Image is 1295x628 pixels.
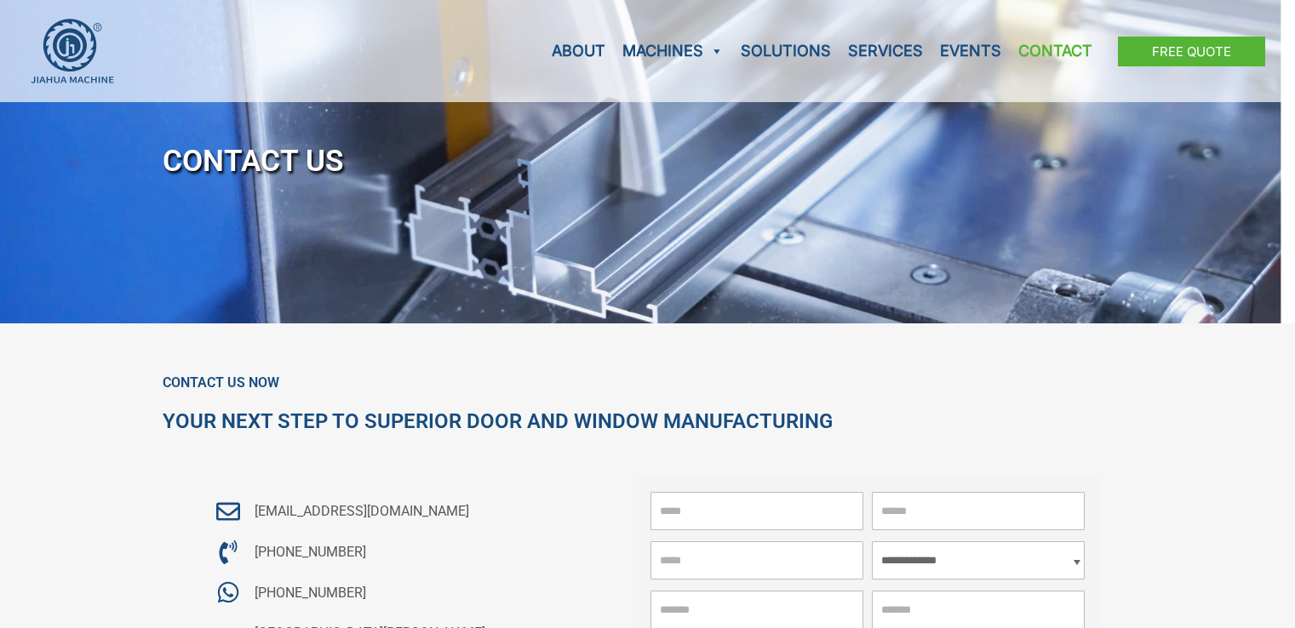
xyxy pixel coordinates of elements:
[1118,37,1265,66] a: Free Quote
[872,541,1085,579] select: *Machine Type
[214,499,575,524] a: [EMAIL_ADDRESS][DOMAIN_NAME]
[872,492,1085,530] input: *Email
[30,18,115,84] img: JH Aluminium Window & Door Processing Machines
[214,540,575,565] a: [PHONE_NUMBER]
[250,580,366,606] span: [PHONE_NUMBER]
[163,374,1133,391] h6: Contact Us Now
[163,134,1133,189] h1: CONTACT US
[250,540,366,565] span: [PHONE_NUMBER]
[650,541,863,579] input: Phone
[214,580,575,606] a: [PHONE_NUMBER]
[250,499,469,524] span: [EMAIL_ADDRESS][DOMAIN_NAME]
[650,492,863,530] input: *Name
[163,408,1133,435] h2: Your Next Step to Superior Door and Window Manufacturing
